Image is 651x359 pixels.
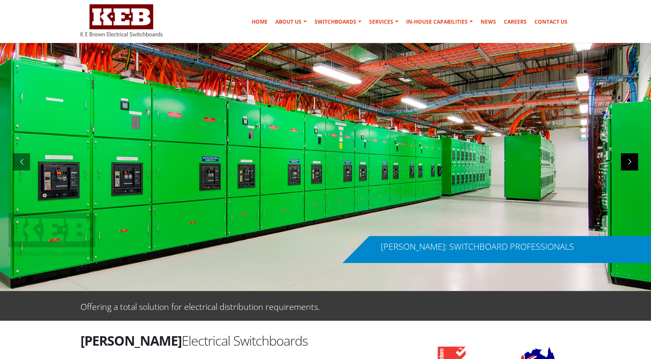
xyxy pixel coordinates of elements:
a: Services [366,13,402,31]
a: Switchboards [311,13,365,31]
a: About Us [272,13,310,31]
a: Careers [500,13,530,31]
a: News [477,13,500,31]
p: Offering a total solution for electrical distribution requirements. [80,300,320,312]
div: [PERSON_NAME]: SWITCHBOARD PROFESSIONALS [381,242,574,251]
a: Home [248,13,271,31]
a: In-house Capabilities [403,13,476,31]
h2: Electrical Switchboards [80,331,403,350]
img: K E Brown Electrical Switchboards [80,4,163,37]
strong: [PERSON_NAME] [80,331,182,350]
a: Contact Us [531,13,571,31]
